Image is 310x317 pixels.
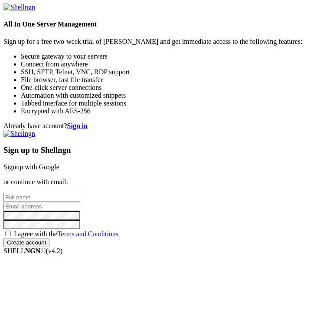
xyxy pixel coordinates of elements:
img: Shellngn [3,3,35,11]
li: One-click server connections [21,84,307,92]
img: Shellngn [3,130,35,138]
div: Already have account? [3,122,307,130]
input: Create account [3,238,49,247]
li: File browser, fast file transfer [21,76,307,84]
li: Automation with customized snippets [21,92,307,99]
a: Signup with Google [3,163,59,171]
li: Secure gateway to your servers [21,53,307,60]
input: I agree with theTerms and Conditions [5,231,11,236]
p: or continue with email: [3,178,307,186]
li: Connect from anywhere [21,60,307,68]
li: Tabbed interface for multiple sessions [21,99,307,107]
li: SSH, SFTP, Telnet, VNC, RDP support [21,68,307,76]
span: SHELL © [3,247,62,254]
a: Sign in [67,122,88,129]
input: Full name [3,193,80,202]
input: Email address [3,202,80,211]
span: I agree with the [14,230,118,238]
li: Encrypted with AES-256 [21,107,307,115]
span: 4.2.0 [46,247,63,254]
h4: All In One Server Management [3,20,307,28]
a: Terms and Conditions [57,230,118,238]
b: NGN [25,247,41,254]
h3: Sign up to Shellngn [3,145,307,155]
p: Sign up for a free two-week trial of [PERSON_NAME] and get immediate access to the following feat... [3,38,307,46]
